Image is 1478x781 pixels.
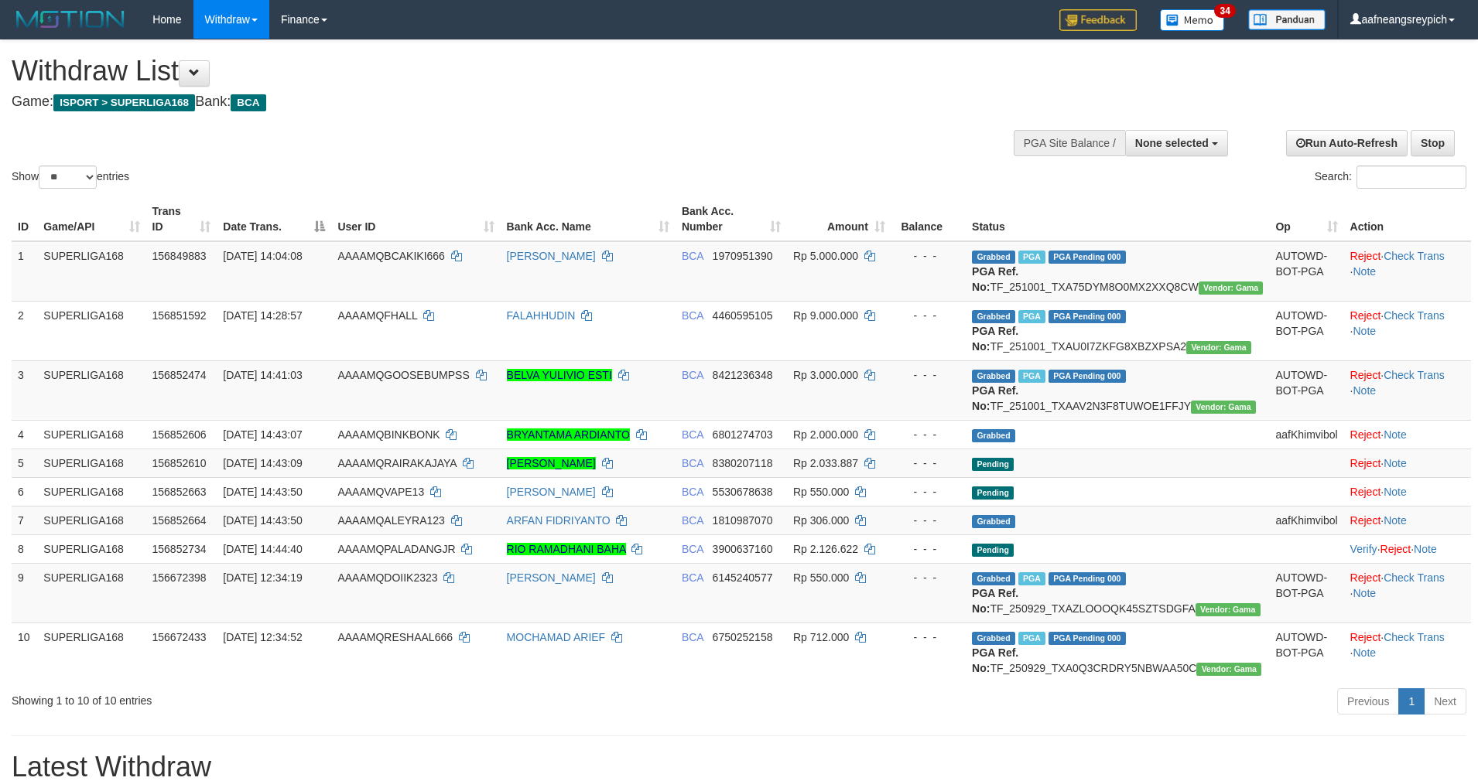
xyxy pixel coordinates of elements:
[1384,631,1445,643] a: Check Trans
[713,457,773,469] span: Copy 8380207118 to clipboard
[1344,360,1471,420] td: · ·
[972,458,1014,471] span: Pending
[1014,130,1125,156] div: PGA Site Balance /
[12,622,37,682] td: 10
[682,250,703,262] span: BCA
[223,571,302,584] span: [DATE] 12:34:19
[1269,622,1343,682] td: AUTOWD-BOT-PGA
[713,428,773,441] span: Copy 6801274703 to clipboard
[337,250,445,262] span: AAAAMQBCAKIKI666
[12,94,970,110] h4: Game: Bank:
[787,197,891,241] th: Amount: activate to sort column ascending
[12,448,37,477] td: 5
[1350,428,1381,441] a: Reject
[1344,301,1471,360] td: · ·
[682,631,703,643] span: BCA
[223,631,302,643] span: [DATE] 12:34:52
[37,622,145,682] td: SUPERLIGA168
[713,486,773,498] span: Copy 5530678638 to clipboard
[1248,9,1326,30] img: panduan.png
[898,455,960,471] div: - - -
[507,486,596,498] a: [PERSON_NAME]
[1353,325,1377,337] a: Note
[223,369,302,381] span: [DATE] 14:41:03
[682,428,703,441] span: BCA
[1344,197,1471,241] th: Action
[1018,572,1045,585] span: Marked by aafsoycanthlai
[1350,309,1381,322] a: Reject
[898,570,960,585] div: - - -
[713,309,773,322] span: Copy 4460595105 to clipboard
[12,420,37,448] td: 4
[1384,486,1407,498] a: Note
[223,543,302,555] span: [DATE] 14:44:40
[152,571,207,584] span: 156672398
[972,515,1015,528] span: Grabbed
[12,534,37,563] td: 8
[1398,688,1425,714] a: 1
[152,428,207,441] span: 156852606
[223,457,302,469] span: [DATE] 14:43:09
[1018,370,1045,383] span: Marked by aafsoycanthlai
[1380,543,1411,555] a: Reject
[507,369,612,381] a: BELVA YULIVIO ESTI
[12,360,37,420] td: 3
[507,309,576,322] a: FALAHHUDIN
[1049,632,1126,645] span: PGA Pending
[337,571,437,584] span: AAAAMQDOIIK2323
[682,369,703,381] span: BCA
[1269,301,1343,360] td: AUTOWD-BOT-PGA
[1344,534,1471,563] td: · ·
[37,420,145,448] td: SUPERLIGA168
[217,197,331,241] th: Date Trans.: activate to sort column descending
[1018,632,1045,645] span: Marked by aafsoycanthlai
[972,572,1015,585] span: Grabbed
[223,250,302,262] span: [DATE] 14:04:08
[898,427,960,442] div: - - -
[793,369,858,381] span: Rp 3.000.000
[1196,663,1261,676] span: Vendor URL: https://trx31.1velocity.biz
[337,369,469,381] span: AAAAMQGOOSEBUMPSS
[713,369,773,381] span: Copy 8421236348 to clipboard
[972,429,1015,442] span: Grabbed
[1269,506,1343,534] td: aafKhimvibol
[152,309,207,322] span: 156851592
[713,514,773,527] span: Copy 1810987070 to clipboard
[1384,250,1445,262] a: Check Trans
[793,543,858,555] span: Rp 2.126.622
[37,197,145,241] th: Game/API: activate to sort column ascending
[1357,165,1466,189] input: Search:
[337,631,453,643] span: AAAAMQRESHAAL666
[1018,251,1045,264] span: Marked by aafsoycanthlai
[1337,688,1399,714] a: Previous
[37,360,145,420] td: SUPERLIGA168
[1424,688,1466,714] a: Next
[1350,457,1381,469] a: Reject
[1344,448,1471,477] td: ·
[1214,4,1235,18] span: 34
[972,265,1018,293] b: PGA Ref. No:
[152,250,207,262] span: 156849883
[507,543,626,555] a: RIO RAMADHANI BAHA
[972,646,1018,674] b: PGA Ref. No:
[152,457,207,469] span: 156852610
[1269,360,1343,420] td: AUTOWD-BOT-PGA
[53,94,195,111] span: ISPORT > SUPERLIGA168
[231,94,265,111] span: BCA
[223,486,302,498] span: [DATE] 14:43:50
[966,197,1269,241] th: Status
[793,571,849,584] span: Rp 550.000
[1269,197,1343,241] th: Op: activate to sort column ascending
[793,514,849,527] span: Rp 306.000
[12,197,37,241] th: ID
[682,457,703,469] span: BCA
[1384,571,1445,584] a: Check Trans
[1049,572,1126,585] span: PGA Pending
[507,571,596,584] a: [PERSON_NAME]
[337,309,417,322] span: AAAAMQFHALL
[891,197,966,241] th: Balance
[966,360,1269,420] td: TF_251001_TXAAV2N3F8TUWOE1FFJY
[152,543,207,555] span: 156852734
[898,248,960,264] div: - - -
[1018,310,1045,323] span: Marked by aafsoycanthlai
